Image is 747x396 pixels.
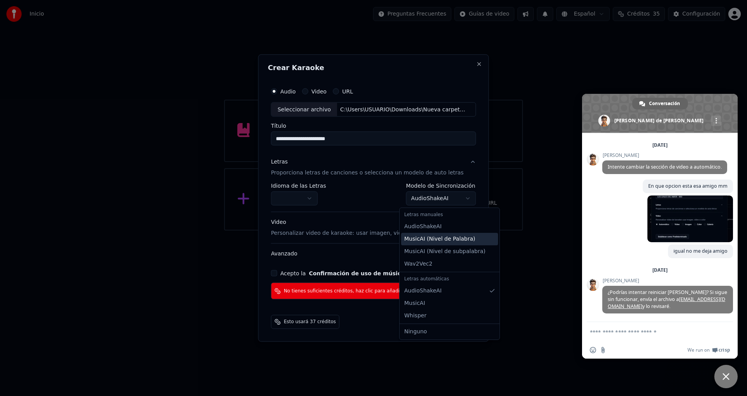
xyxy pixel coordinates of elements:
[404,299,425,307] span: MusicAI
[404,235,475,243] span: MusicAI ( Nivel de Palabra )
[649,98,680,109] span: Conversación
[404,248,486,255] span: MusicAI ( Nivel de subpalabra )
[401,274,498,285] div: Letras automáticas
[404,328,427,336] span: Ninguno
[404,223,442,231] span: AudioShakeAI
[404,287,442,295] span: AudioShakeAI
[404,312,426,320] span: Whisper
[404,260,432,268] span: Wav2Vec2
[632,98,688,109] a: Conversación
[401,209,498,220] div: Letras manuales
